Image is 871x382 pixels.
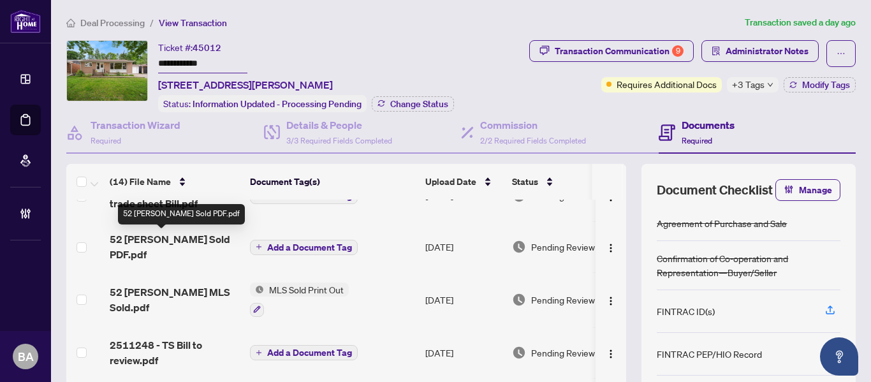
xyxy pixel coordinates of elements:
img: logo [10,10,41,33]
article: Transaction saved a day ago [745,15,856,30]
span: 3/3 Required Fields Completed [286,136,392,145]
span: BA [18,348,34,365]
th: (14) File Name [105,164,245,200]
button: Manage [775,179,840,201]
span: Upload Date [425,175,476,189]
span: 52 [PERSON_NAME] MLS Sold.pdf [110,284,240,315]
h4: Commission [480,117,586,133]
img: Logo [606,296,616,306]
button: Add a Document Tag [250,345,358,360]
span: MLS Sold Print Out [264,283,349,297]
span: Required [682,136,712,145]
span: +3 Tags [732,77,765,92]
div: 9 [672,45,684,57]
button: Transaction Communication9 [529,40,694,62]
img: Document Status [512,346,526,360]
button: Add a Document Tag [250,240,358,255]
div: 52 [PERSON_NAME] Sold PDF.pdf [118,204,245,224]
span: Required [91,136,121,145]
span: Modify Tags [802,80,850,89]
img: Logo [606,243,616,253]
span: Pending Review [531,293,595,307]
span: Change Status [390,99,448,108]
h4: Transaction Wizard [91,117,180,133]
span: Add a Document Tag [267,348,352,357]
div: FINTRAC ID(s) [657,304,715,318]
span: Status [512,175,538,189]
span: 2511248 - TS Bill to review.pdf [110,337,240,368]
span: Information Updated - Processing Pending [193,98,362,110]
td: [DATE] [420,221,507,272]
div: Agreement of Purchase and Sale [657,216,787,230]
button: Add a Document Tag [250,239,358,255]
button: Logo [601,237,621,257]
th: Status [507,164,615,200]
span: solution [712,47,721,55]
img: Document Status [512,293,526,307]
th: Document Tag(s) [245,164,420,200]
button: Administrator Notes [701,40,819,62]
div: Transaction Communication [555,41,684,61]
span: Pending Review [531,346,595,360]
button: Status IconMLS Sold Print Out [250,283,349,317]
td: [DATE] [420,272,507,327]
h4: Details & People [286,117,392,133]
span: 52 [PERSON_NAME] Sold PDF.pdf [110,231,240,262]
span: home [66,18,75,27]
img: IMG-S12254858_1.jpg [67,41,147,101]
span: Add a Document Tag [267,192,352,201]
button: Open asap [820,337,858,376]
th: Upload Date [420,164,507,200]
h4: Documents [682,117,735,133]
button: Change Status [372,96,454,112]
span: ellipsis [837,49,845,58]
span: 2/2 Required Fields Completed [480,136,586,145]
span: Deal Processing [80,17,145,29]
li: / [150,15,154,30]
img: Logo [606,349,616,359]
span: Manage [799,180,832,200]
span: Pending Review [531,240,595,254]
span: plus [256,349,262,356]
div: Status: [158,95,367,112]
div: FINTRAC PEP/HIO Record [657,347,762,361]
button: Logo [601,290,621,310]
button: Logo [601,342,621,363]
span: down [767,82,773,88]
span: 45012 [193,42,221,54]
img: Document Status [512,240,526,254]
span: Document Checklist [657,181,773,199]
button: Add a Document Tag [250,344,358,361]
span: plus [256,244,262,250]
img: Status Icon [250,283,264,297]
span: Add a Document Tag [267,243,352,252]
span: Requires Additional Docs [617,77,717,91]
div: Confirmation of Co-operation and Representation—Buyer/Seller [657,251,840,279]
span: View Transaction [159,17,227,29]
button: Modify Tags [784,77,856,92]
td: [DATE] [420,327,507,378]
div: Ticket #: [158,40,221,55]
span: Administrator Notes [726,41,809,61]
span: (14) File Name [110,175,171,189]
span: [STREET_ADDRESS][PERSON_NAME] [158,77,333,92]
